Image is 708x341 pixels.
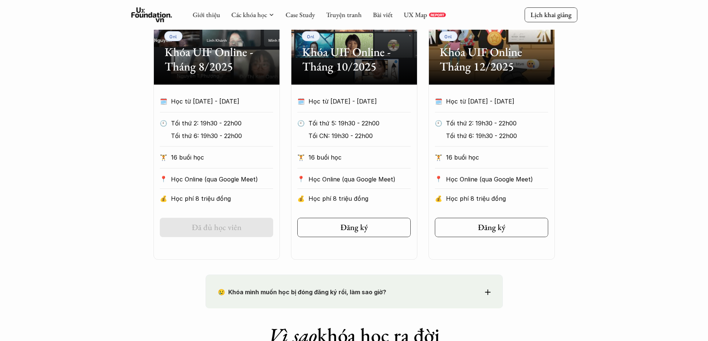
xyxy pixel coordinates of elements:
[478,223,505,232] h5: Đăng ký
[169,34,177,39] p: Onl
[218,288,386,296] strong: 😢 Khóa mình muốn học bị đóng đăng ký rồi, làm sao giờ?
[297,193,305,204] p: 💰
[160,193,167,204] p: 💰
[530,10,571,19] p: Lịch khai giảng
[435,118,442,129] p: 🕙
[446,118,548,129] p: Tối thứ 2: 19h30 - 22h00
[171,193,273,204] p: Học phí 8 triệu đồng
[160,176,167,183] p: 📍
[308,130,411,141] p: Tối CN: 19h30 - 22h00
[404,10,427,19] a: UX Map
[285,10,315,19] a: Case Study
[446,152,548,163] p: 16 buổi học
[308,96,397,107] p: Học từ [DATE] - [DATE]
[171,118,273,129] p: Tối thứ 2: 19h30 - 22h00
[192,223,242,232] h5: Đã đủ học viên
[435,176,442,183] p: 📍
[340,223,368,232] h5: Đăng ký
[308,193,411,204] p: Học phí 8 triệu đồng
[429,13,446,17] a: REPORT
[171,152,273,163] p: 16 buổi học
[171,130,273,141] p: Tối thứ 6: 19h30 - 22h00
[435,152,442,163] p: 🏋️
[446,174,548,185] p: Học Online (qua Google Meet)
[160,118,167,129] p: 🕙
[160,152,167,163] p: 🏋️
[446,130,548,141] p: Tối thứ 6: 19h30 - 22h00
[297,218,411,237] a: Đăng ký
[373,10,392,19] a: Bài viết
[430,13,444,17] p: REPORT
[160,96,167,107] p: 🗓️
[444,34,452,39] p: Onl
[171,96,259,107] p: Học từ [DATE] - [DATE]
[435,218,548,237] a: Đăng ký
[171,174,273,185] p: Học Online (qua Google Meet)
[446,96,534,107] p: Học từ [DATE] - [DATE]
[297,152,305,163] p: 🏋️
[440,45,544,73] h2: Khóa UIF Online Tháng 12/2025
[297,176,305,183] p: 📍
[307,34,315,39] p: Onl
[446,193,548,204] p: Học phí 8 triệu đồng
[435,96,442,107] p: 🗓️
[435,193,442,204] p: 💰
[231,10,267,19] a: Các khóa học
[297,96,305,107] p: 🗓️
[193,10,220,19] a: Giới thiệu
[302,45,406,73] h2: Khóa UIF Online - Tháng 10/2025
[308,174,411,185] p: Học Online (qua Google Meet)
[308,152,411,163] p: 16 buổi học
[326,10,362,19] a: Truyện tranh
[165,45,269,73] h2: Khóa UIF Online - Tháng 8/2025
[308,118,411,129] p: Tối thứ 5: 19h30 - 22h00
[524,7,577,22] a: Lịch khai giảng
[297,118,305,129] p: 🕙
